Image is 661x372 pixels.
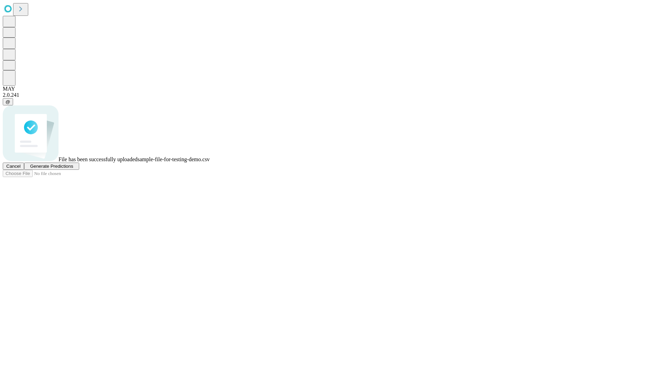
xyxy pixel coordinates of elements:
button: Cancel [3,163,24,170]
span: File has been successfully uploaded [59,156,137,162]
span: Generate Predictions [30,164,73,169]
span: sample-file-for-testing-demo.csv [137,156,210,162]
button: Generate Predictions [24,163,79,170]
div: 2.0.241 [3,92,658,98]
button: @ [3,98,13,105]
div: MAY [3,86,658,92]
span: @ [6,99,10,104]
span: Cancel [6,164,21,169]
